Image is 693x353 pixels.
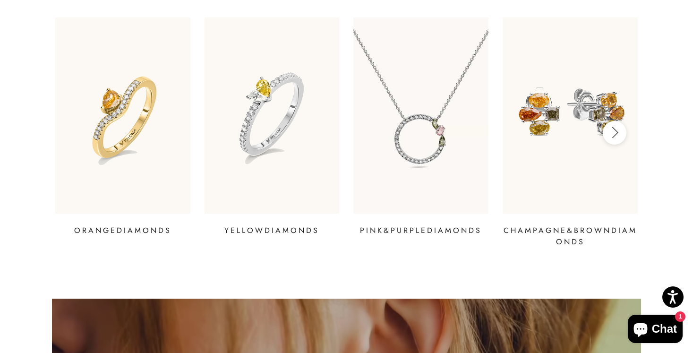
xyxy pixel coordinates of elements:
inbox-online-store-chat: Shopify online store chat [625,315,685,345]
p: Orange Diamonds [74,225,171,236]
a: OrangeDiamonds [55,17,190,247]
a: Pink&PurpleDiamonds [353,17,488,247]
a: Champagne&BrownDiamonds [503,17,638,247]
a: YellowDiamonds [205,17,340,247]
p: Pink & Purple Diamonds [360,225,482,236]
p: Yellow Diamonds [224,225,319,236]
p: Champagne & Brown Diamonds [503,225,638,248]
